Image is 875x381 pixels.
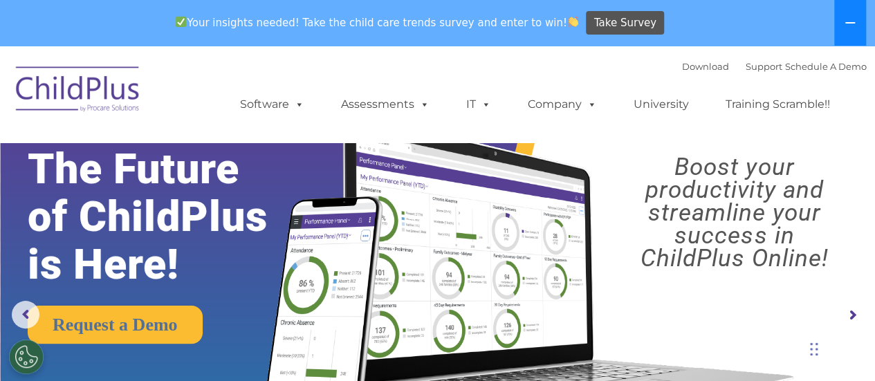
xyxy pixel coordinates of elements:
[28,145,307,288] rs-layer: The Future of ChildPlus is Here!
[192,91,234,102] span: Last name
[682,61,729,72] a: Download
[682,61,867,72] font: |
[605,156,864,270] rs-layer: Boost your productivity and streamline your success in ChildPlus Online!
[9,340,44,374] button: Cookies Settings
[712,91,844,118] a: Training Scramble!!
[568,17,578,27] img: 👏
[806,315,875,381] iframe: Chat Widget
[514,91,611,118] a: Company
[28,306,203,344] a: Request a Demo
[810,328,818,370] div: Drag
[192,148,251,158] span: Phone number
[785,61,867,72] a: Schedule A Demo
[586,11,664,35] a: Take Survey
[327,91,443,118] a: Assessments
[176,17,186,27] img: ✅
[620,91,703,118] a: University
[746,61,782,72] a: Support
[594,11,656,35] span: Take Survey
[226,91,318,118] a: Software
[170,9,584,36] span: Your insights needed! Take the child care trends survey and enter to win!
[9,57,147,126] img: ChildPlus by Procare Solutions
[452,91,505,118] a: IT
